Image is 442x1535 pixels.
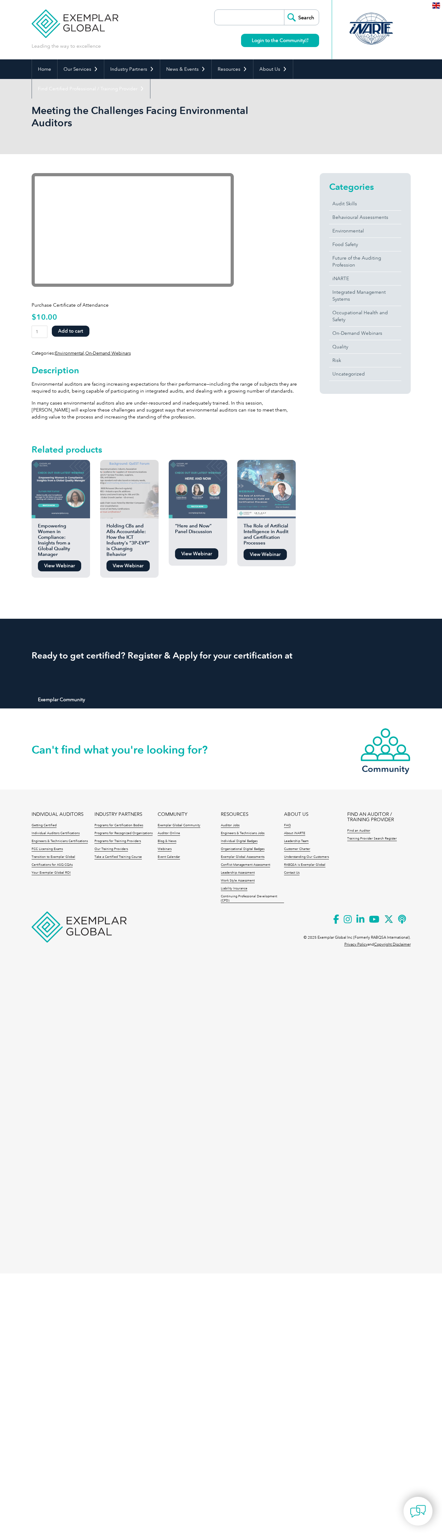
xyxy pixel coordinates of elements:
a: Individual Digital Badges [221,839,257,844]
button: Add to cart [52,326,89,337]
a: Audit Skills [329,197,401,210]
img: female auditor [32,460,90,518]
a: Individual Auditors Certifications [32,831,80,836]
a: Our Services [58,59,104,79]
p: Purchase Certificate of Attendance [32,302,297,309]
a: View Webinar [38,560,81,571]
a: View Webinar [244,549,287,560]
a: Find Certified Professional / Training Provider [32,79,150,99]
a: INDIVIDUAL AUDITORS [32,812,83,817]
bdi: 10.00 [32,312,57,322]
a: Risk [329,354,401,367]
span: Categories: , [32,351,131,356]
a: RESOURCES [221,812,248,817]
a: Contact Us [284,871,300,875]
img: Holding CBs and ABs Accountable: How the ICT Industry's "3P-EVP" is Changing Behavior [100,460,159,518]
a: Your Exemplar Global ROI [32,871,71,875]
a: Training Provider Search Register [347,837,397,841]
a: Holding CBs and ABs Accountable: How the ICT Industry’s “3P-EVP” is Changing Behavior [100,460,159,557]
img: contact-chat.png [410,1503,426,1519]
a: Engineers & Technicians Certifications [32,839,88,844]
a: Login to the Community [241,34,319,47]
p: Environmental auditors are facing increasing expectations for their performance—including the ran... [32,381,297,394]
a: News & Events [160,59,211,79]
a: FCC Licensing Exams [32,847,63,852]
a: Transition to Exemplar Global [32,855,75,859]
h2: Ready to get certified? Register & Apply for your certification at [32,650,411,660]
a: Programs for Certification Bodies [94,823,143,828]
a: “Here and Now” Panel Discussion [169,460,227,545]
a: RABQSA is Exemplar Global [284,863,325,867]
a: Future of the Auditing Profession [329,251,401,272]
a: Organizational Digital Badges [221,847,264,852]
a: Food Safety [329,238,401,251]
a: Understanding Our Customers [284,855,329,859]
a: Engineers & Technicians Jobs [221,831,264,836]
a: Industry Partners [104,59,160,79]
a: Environmental [329,224,401,238]
a: Quality [329,340,401,353]
a: Empowering Women in Compliance: Insights from a Global Quality Manager [32,460,90,557]
a: Leadership Assessment [221,871,255,875]
p: and [344,941,411,948]
a: COMMUNITY [158,812,187,817]
img: en [432,3,440,9]
h2: Can't find what you're looking for? [32,745,221,755]
input: Product quantity [32,326,48,338]
a: About iNARTE [284,831,305,836]
a: Work Style Assessment [221,879,255,883]
a: The Role of Artificial Intelligence in Audit and Certification Processes [237,460,296,546]
h2: Empowering Women in Compliance: Insights from a Global Quality Manager [32,523,90,557]
a: On-Demand Webinars [329,327,401,340]
a: FAQ [284,823,291,828]
a: Take a Certified Training Course [94,855,142,859]
img: Exemplar Global [32,912,126,942]
a: Behavioural Assessments [329,211,401,224]
a: Blog & News [158,839,176,844]
h3: Community [360,765,411,773]
a: Copyright Disclaimer [374,942,411,947]
img: open_square.png [305,39,308,42]
a: Auditor Online [158,831,180,836]
a: Privacy Policy [344,942,367,947]
a: Exemplar Community [32,694,91,705]
a: Customer Charter [284,847,310,852]
a: ABOUT US [284,812,308,817]
h2: Categories [329,182,401,192]
a: Conflict Management Assessment [221,863,270,867]
a: View Webinar [106,560,150,571]
a: Auditor Jobs [221,823,239,828]
a: Our Training Providers [94,847,128,852]
a: Event Calendar [158,855,180,859]
a: View Webinar [175,548,218,559]
a: iNARTE [329,272,401,285]
a: Certifications for ASQ CQAs [32,863,73,867]
a: Environmental [55,351,84,356]
input: Search [284,10,319,25]
p: Leading the way to excellence [32,43,101,50]
a: Resources [212,59,253,79]
a: Programs for Training Providers [94,839,141,844]
img: INTACT [237,460,296,518]
h2: Description [32,365,297,375]
a: Programs for Recognized Organizations [94,831,153,836]
a: Leadership Team [284,839,309,844]
span: $ [32,312,36,322]
h1: Meeting the Challenges Facing Environmental Auditors [32,104,274,129]
p: In many cases environmental auditors also are under-resourced and inadequately trained. In this s... [32,400,297,420]
a: Uncategorized [329,367,401,381]
a: On-Demand Webinars [85,351,131,356]
a: Continuing Professional Development (CPD) [221,894,284,903]
p: © 2025 Exemplar Global Inc (Formerly RABQSA International). [304,934,411,941]
img: icon-community.webp [360,728,411,762]
a: Home [32,59,57,79]
a: FIND AN AUDITOR / TRAINING PROVIDER [347,812,410,822]
h2: Holding CBs and ABs Accountable: How the ICT Industry’s “3P-EVP” is Changing Behavior [100,523,159,557]
a: Webinars [158,847,172,852]
a: Exemplar Global Assessments [221,855,264,859]
iframe: YouTube video player [32,173,234,287]
a: Getting Certified [32,823,57,828]
a: Exemplar Global Community [158,823,200,828]
a: INDUSTRY PARTNERS [94,812,142,817]
img: here and now [169,460,227,518]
